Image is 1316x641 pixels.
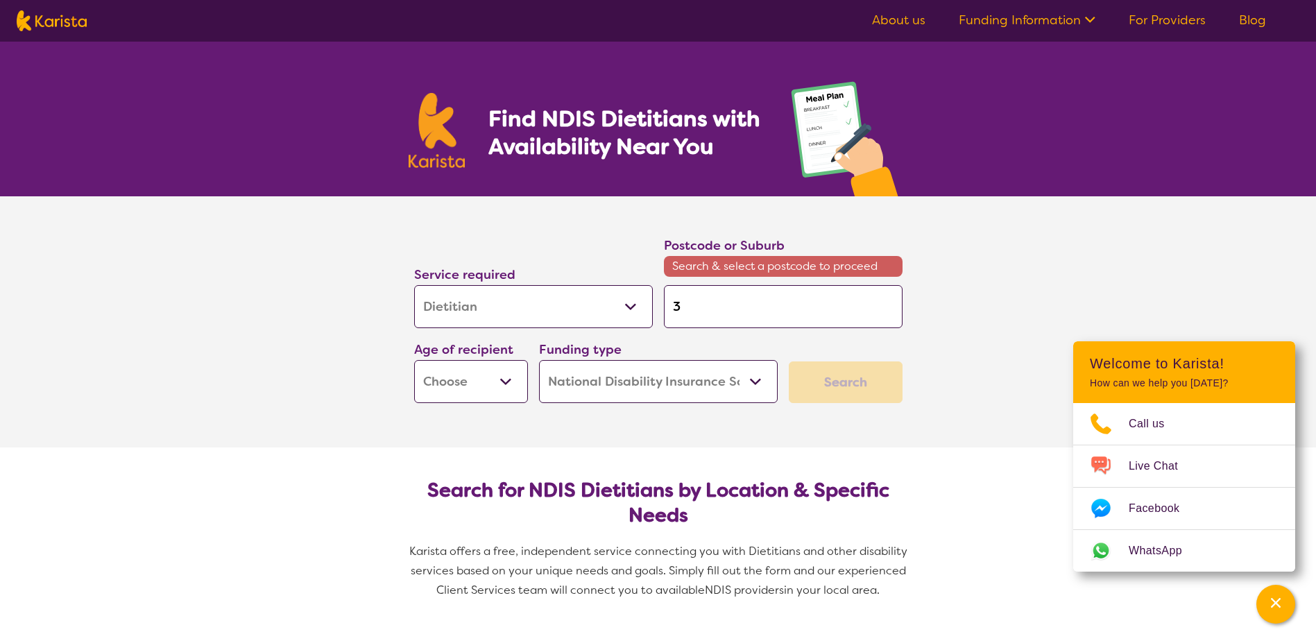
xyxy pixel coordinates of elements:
[17,10,87,31] img: Karista logo
[1090,377,1279,389] p: How can we help you [DATE]?
[872,12,925,28] a: About us
[1129,456,1195,477] span: Live Chat
[488,105,762,160] h1: Find NDIS Dietitians with Availability Near You
[959,12,1095,28] a: Funding Information
[1129,540,1199,561] span: WhatsApp
[409,544,910,597] span: Karista offers a free, independent service connecting you with Dietitians and other disability se...
[664,256,903,277] span: Search & select a postcode to proceed
[787,75,908,196] img: dietitian
[1073,341,1295,572] div: Channel Menu
[1256,585,1295,624] button: Channel Menu
[1090,355,1279,372] h2: Welcome to Karista!
[414,266,515,283] label: Service required
[409,93,465,168] img: Karista logo
[1129,12,1206,28] a: For Providers
[705,583,731,597] span: NDIS
[1073,403,1295,572] ul: Choose channel
[664,237,785,254] label: Postcode or Suburb
[784,583,880,597] span: in your local area.
[1129,498,1196,519] span: Facebook
[425,478,891,528] h2: Search for NDIS Dietitians by Location & Specific Needs
[1239,12,1266,28] a: Blog
[414,341,513,358] label: Age of recipient
[664,285,903,328] input: Type
[734,583,784,597] span: providers
[539,341,622,358] label: Funding type
[1129,413,1181,434] span: Call us
[1073,530,1295,572] a: Web link opens in a new tab.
